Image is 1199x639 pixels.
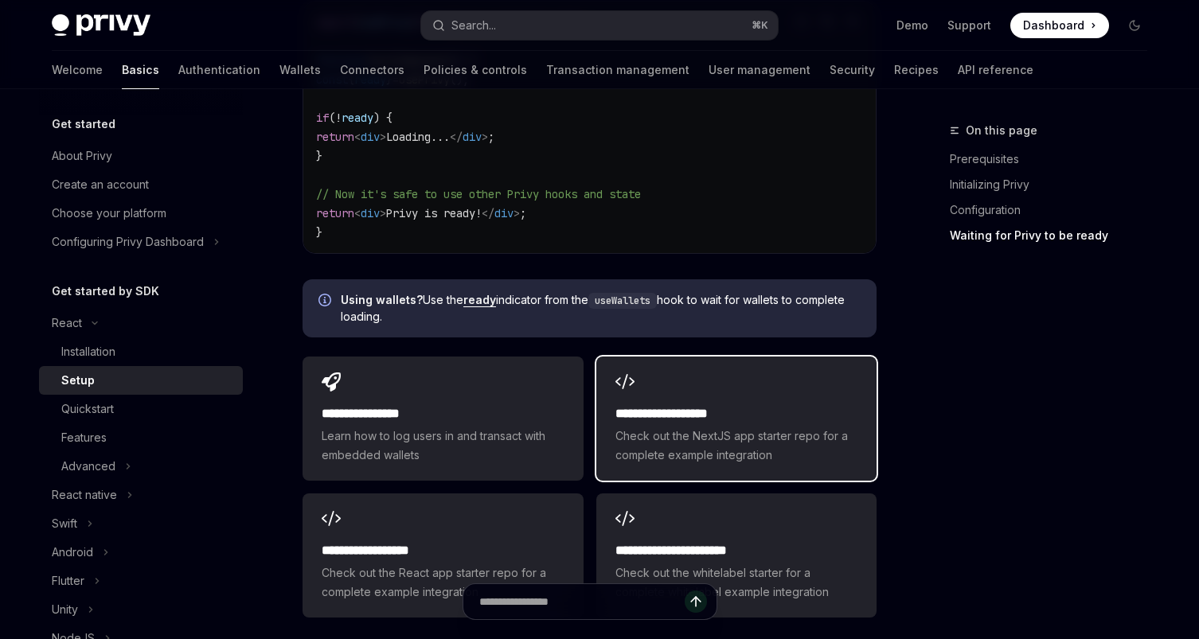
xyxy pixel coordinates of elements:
[373,111,393,125] span: ) {
[335,111,342,125] span: !
[303,357,583,481] a: **** **** **** *Learn how to log users in and transact with embedded wallets
[52,600,78,619] div: Unity
[39,509,243,538] button: Toggle Swift section
[514,206,520,220] span: >
[342,111,373,125] span: ready
[303,493,583,618] a: **** **** **** ***Check out the React app starter repo for a complete example integration
[329,111,335,125] span: (
[52,14,150,37] img: dark logo
[52,282,159,301] h5: Get started by SDK
[340,51,404,89] a: Connectors
[950,146,1160,172] a: Prerequisites
[1023,18,1084,33] span: Dashboard
[39,199,243,228] a: Choose your platform
[52,514,77,533] div: Swift
[950,223,1160,248] a: Waiting for Privy to be ready
[61,399,114,419] div: Quickstart
[950,172,1160,197] a: Initializing Privy
[316,225,322,240] span: }
[52,314,82,333] div: React
[61,342,115,361] div: Installation
[39,142,243,170] a: About Privy
[966,121,1037,140] span: On this page
[52,204,166,223] div: Choose your platform
[494,206,514,220] span: div
[52,146,112,166] div: About Privy
[122,51,159,89] a: Basics
[39,366,243,395] a: Setup
[361,206,380,220] span: div
[615,563,857,602] span: Check out the whitelabel starter for a complete whitelabel example integration
[39,595,243,624] button: Toggle Unity section
[450,130,463,144] span: </
[615,427,857,465] span: Check out the NextJS app starter repo for a complete example integration
[479,584,685,619] input: Ask a question...
[830,51,875,89] a: Security
[52,485,117,505] div: React native
[588,293,657,309] code: useWallets
[752,19,768,32] span: ⌘ K
[39,538,243,567] button: Toggle Android section
[52,51,103,89] a: Welcome
[386,130,450,144] span: Loading...
[39,309,243,337] button: Toggle React section
[463,293,496,307] a: ready
[596,357,877,481] a: **** **** **** ****Check out the NextJS app starter repo for a complete example integration
[685,590,707,613] button: Send message
[39,170,243,199] a: Create an account
[947,18,991,33] a: Support
[958,51,1033,89] a: API reference
[1010,13,1109,38] a: Dashboard
[39,228,243,256] button: Toggle Configuring Privy Dashboard section
[421,11,778,40] button: Open search
[482,206,494,220] span: </
[354,206,361,220] span: <
[424,51,527,89] a: Policies & controls
[52,175,149,194] div: Create an account
[463,130,482,144] span: div
[39,395,243,423] a: Quickstart
[316,206,354,220] span: return
[39,423,243,452] a: Features
[709,51,810,89] a: User management
[39,481,243,509] button: Toggle React native section
[316,130,354,144] span: return
[488,130,494,144] span: ;
[322,427,564,465] span: Learn how to log users in and transact with embedded wallets
[52,571,84,590] div: Flutter
[61,457,115,476] div: Advanced
[354,130,361,144] span: <
[520,206,526,220] span: ;
[316,149,322,163] span: }
[451,16,496,35] div: Search...
[52,115,115,134] h5: Get started
[61,371,95,390] div: Setup
[39,337,243,366] a: Installation
[61,428,107,447] div: Features
[341,292,861,325] span: Use the indicator from the hook to wait for wallets to complete loading.
[361,130,380,144] span: div
[380,206,386,220] span: >
[1122,13,1147,38] button: Toggle dark mode
[322,563,564,602] span: Check out the React app starter repo for a complete example integration
[896,18,928,33] a: Demo
[52,232,204,251] div: Configuring Privy Dashboard
[386,206,482,220] span: Privy is ready!
[316,111,329,125] span: if
[52,543,93,562] div: Android
[279,51,321,89] a: Wallets
[178,51,260,89] a: Authentication
[546,51,689,89] a: Transaction management
[318,294,334,310] svg: Info
[894,51,939,89] a: Recipes
[380,130,386,144] span: >
[950,197,1160,223] a: Configuration
[39,452,243,481] button: Toggle Advanced section
[596,493,877,618] a: **** **** **** **** ***Check out the whitelabel starter for a complete whitelabel example integra...
[39,567,243,595] button: Toggle Flutter section
[316,187,641,201] span: // Now it's safe to use other Privy hooks and state
[482,130,488,144] span: >
[341,293,423,306] strong: Using wallets?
